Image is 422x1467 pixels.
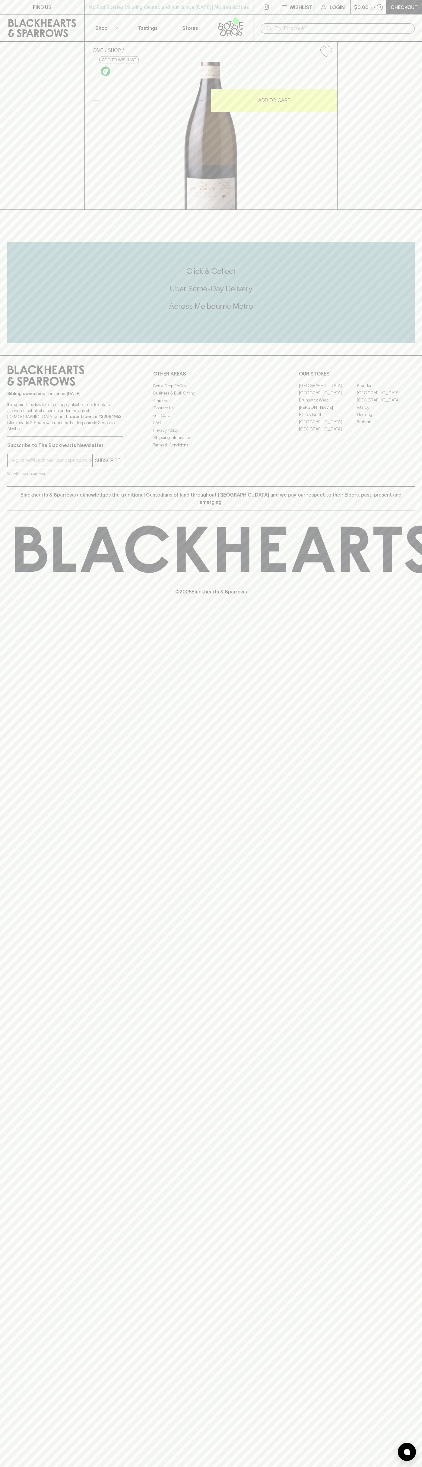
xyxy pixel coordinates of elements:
a: Privacy Policy [153,427,269,434]
a: Brunswick West [299,397,357,404]
a: Prahran [357,418,415,426]
button: Add to wishlist [99,56,139,63]
a: Bottle Drop FAQ's [153,382,269,389]
p: Sibling owned and run since [DATE] [7,391,123,397]
a: [GEOGRAPHIC_DATA] [299,389,357,397]
p: $0.00 [354,4,369,11]
p: We will never spam you [7,471,123,477]
a: [GEOGRAPHIC_DATA] [299,418,357,426]
img: bubble-icon [404,1449,410,1455]
p: Wishlist [290,4,313,11]
a: HOME [90,47,103,53]
a: [GEOGRAPHIC_DATA] [357,397,415,404]
p: SUBSCRIBE [95,457,120,464]
button: ADD TO CART [211,89,337,112]
a: [PERSON_NAME] [299,404,357,411]
p: It is against the law to sell or supply alcohol to, or to obtain alcohol on behalf of a person un... [7,401,123,432]
p: 0 [379,5,381,9]
button: SUBSCRIBE [93,454,123,467]
a: Fitzroy [357,404,415,411]
strong: Liquor License #32064953 [66,414,122,419]
input: e.g. jane@blackheartsandsparrows.com.au [12,455,92,465]
a: Fitzroy North [299,411,357,418]
img: Organic [101,66,110,76]
a: FAQ's [153,419,269,427]
p: FIND US [33,4,52,11]
a: Careers [153,397,269,404]
input: Try "Pinot noir" [275,24,410,33]
a: Tastings [127,14,169,41]
a: Shipping Information [153,434,269,441]
div: Call to action block [7,242,415,343]
a: [GEOGRAPHIC_DATA] [299,382,357,389]
button: Shop [85,14,127,41]
h5: Click & Collect [7,266,415,276]
a: SHOP [108,47,121,53]
p: Checkout [391,4,418,11]
img: 40629.png [85,62,337,209]
p: OTHER AREAS [153,370,269,377]
a: Terms & Conditions [153,441,269,449]
p: Subscribe to The Blackhearts Newsletter [7,442,123,449]
h5: Across Melbourne Metro [7,301,415,311]
p: OUR STORES [299,370,415,377]
a: Contact Us [153,404,269,412]
a: Stores [169,14,211,41]
a: Geelong [357,411,415,418]
p: Shop [95,24,107,32]
a: Business & Bulk Gifting [153,390,269,397]
p: Tastings [138,24,157,32]
a: [GEOGRAPHIC_DATA] [357,389,415,397]
a: Gift Cards [153,412,269,419]
p: Blackhearts & Sparrows acknowledges the traditional Custodians of land throughout [GEOGRAPHIC_DAT... [12,491,410,506]
p: Stores [182,24,198,32]
a: [GEOGRAPHIC_DATA] [299,426,357,433]
h5: Uber Same-Day Delivery [7,284,415,294]
p: ADD TO CART [258,97,290,104]
button: Add to wishlist [318,44,335,59]
p: Login [330,4,345,11]
a: Organic [99,65,112,78]
a: Braddon [357,382,415,389]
